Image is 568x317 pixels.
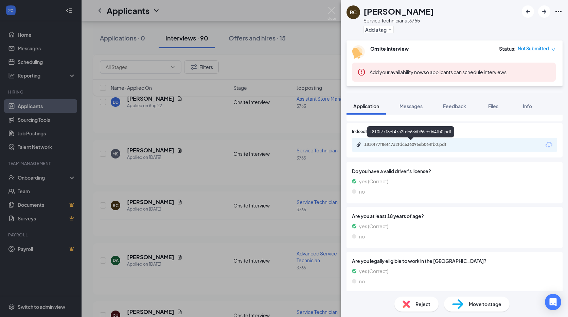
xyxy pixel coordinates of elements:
span: Feedback [443,103,466,109]
svg: Download [545,141,553,149]
svg: ArrowLeftNew [524,7,532,16]
div: Service Technician at 3765 [363,17,434,24]
span: Messages [400,103,423,109]
span: Are you at least 18 years of age? [352,212,557,220]
div: 1810f77f8ef47a2fdc636096eb064fb0.pdf [364,142,459,147]
div: 1810f77f8ef47a2fdc636096eb064fb0.pdf [367,126,454,137]
span: Are you legally eligible to work in the [GEOGRAPHIC_DATA]? [352,257,557,265]
span: yes (Correct) [359,267,388,275]
svg: Plus [388,28,392,32]
span: so applicants can schedule interviews. [370,69,508,75]
span: Application [353,103,379,109]
span: Indeed Resume [352,129,382,135]
svg: Ellipses [554,7,563,16]
button: ArrowLeftNew [522,5,534,18]
div: Status : [499,45,516,52]
span: yes (Correct) [359,222,388,230]
svg: Error [357,68,366,76]
span: Files [488,103,498,109]
span: Do you have a valid driver's license? [352,167,557,175]
b: Onsite Interview [370,46,409,52]
button: PlusAdd a tag [363,26,394,33]
button: Add your availability now [370,69,424,76]
span: no [359,233,365,240]
span: no [359,278,365,285]
span: Info [523,103,532,109]
span: Move to stage [469,300,501,308]
span: down [551,47,556,52]
span: Reject [415,300,430,308]
a: Paperclip1810f77f8ef47a2fdc636096eb064fb0.pdf [356,142,466,148]
button: ArrowRight [538,5,550,18]
span: Not Submitted [518,45,549,52]
h1: [PERSON_NAME] [363,5,434,17]
svg: ArrowRight [540,7,548,16]
svg: Paperclip [356,142,361,147]
span: yes (Correct) [359,178,388,185]
div: RC [350,9,357,16]
span: no [359,188,365,195]
div: Open Intercom Messenger [545,294,561,310]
